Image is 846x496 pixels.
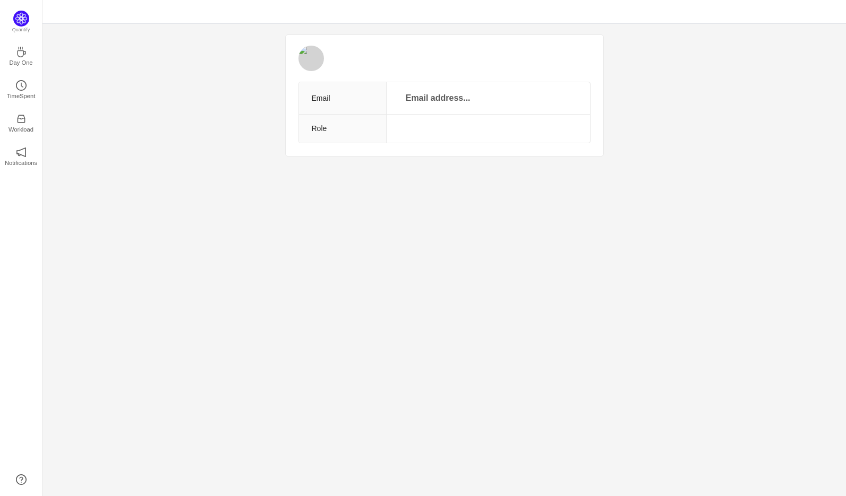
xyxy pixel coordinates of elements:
[399,91,477,106] p: Email address...
[13,11,29,27] img: Quantify
[16,50,27,60] a: icon: coffeeDay One
[16,474,27,485] a: icon: question-circle
[299,82,387,115] th: Email
[16,47,27,57] i: icon: coffee
[5,158,37,168] p: Notifications
[16,114,27,124] i: icon: inbox
[16,150,27,161] a: icon: notificationNotifications
[16,147,27,158] i: icon: notification
[299,115,387,143] th: Role
[16,80,27,91] i: icon: clock-circle
[7,91,36,101] p: TimeSpent
[16,117,27,127] a: icon: inboxWorkload
[12,27,30,34] p: Quantify
[8,125,33,134] p: Workload
[16,83,27,94] a: icon: clock-circleTimeSpent
[9,58,32,67] p: Day One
